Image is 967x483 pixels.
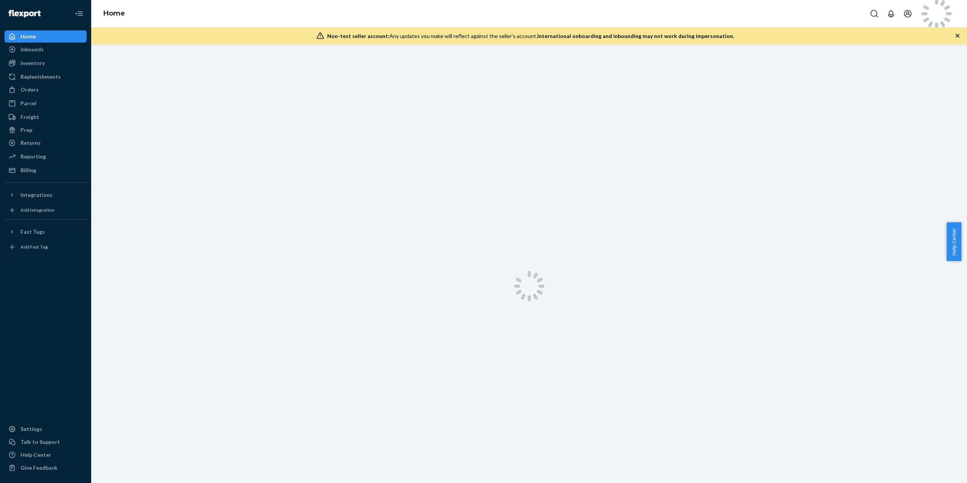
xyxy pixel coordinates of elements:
[900,6,915,21] button: Open account menu
[21,464,57,472] div: Give Feedback
[537,33,734,39] span: International onboarding and inbounding may not work during impersonation.
[5,124,87,136] a: Prep
[21,113,39,121] div: Freight
[5,226,87,238] button: Fast Tags
[5,150,87,163] a: Reporting
[21,100,36,107] div: Parcel
[5,189,87,201] button: Integrations
[21,126,32,134] div: Prep
[97,3,131,25] ol: breadcrumbs
[5,43,87,55] a: Inbounds
[327,32,734,40] div: Any updates you make will reflect against the seller's account.
[21,438,60,446] div: Talk to Support
[5,30,87,43] a: Home
[21,228,45,236] div: Fast Tags
[21,166,36,174] div: Billing
[21,153,46,160] div: Reporting
[5,84,87,96] a: Orders
[883,6,899,21] button: Open notifications
[327,33,389,39] span: Non-test seller account:
[5,97,87,109] a: Parcel
[21,451,51,459] div: Help Center
[21,73,61,81] div: Replenishments
[5,57,87,69] a: Inventory
[5,241,87,253] a: Add Fast Tag
[5,164,87,176] a: Billing
[5,204,87,216] a: Add Integration
[5,436,87,448] button: Talk to Support
[946,222,961,261] button: Help Center
[21,191,52,199] div: Integrations
[21,139,41,147] div: Returns
[71,6,87,21] button: Close Navigation
[21,33,36,40] div: Home
[103,9,125,17] a: Home
[21,244,48,250] div: Add Fast Tag
[21,207,54,213] div: Add Integration
[5,423,87,435] a: Settings
[5,137,87,149] a: Returns
[8,10,41,17] img: Flexport logo
[5,462,87,474] button: Give Feedback
[867,6,882,21] button: Open Search Box
[21,425,42,433] div: Settings
[21,59,45,67] div: Inventory
[5,71,87,83] a: Replenishments
[21,46,44,53] div: Inbounds
[21,86,39,93] div: Orders
[5,111,87,123] a: Freight
[5,449,87,461] a: Help Center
